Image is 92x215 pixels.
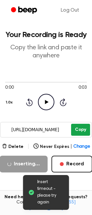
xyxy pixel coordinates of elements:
a: Beep [6,4,43,17]
button: Copy [71,124,90,136]
span: Insert timeout - please try again [37,179,64,206]
h1: Your Recording is Ready [5,31,87,39]
span: Contact us [4,200,88,211]
a: [EMAIL_ADDRESS][DOMAIN_NAME] [29,200,76,210]
p: Copy the link and paste it anywhere [5,44,87,60]
button: Never Expires|Change [33,143,90,150]
span: 0:03 [78,84,87,91]
span: Change [73,143,90,150]
span: | [27,143,30,151]
button: 1.0x [5,97,15,108]
a: Log Out [54,3,86,18]
button: Delete [2,143,23,150]
span: | [70,143,72,150]
span: 0:00 [5,84,14,91]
